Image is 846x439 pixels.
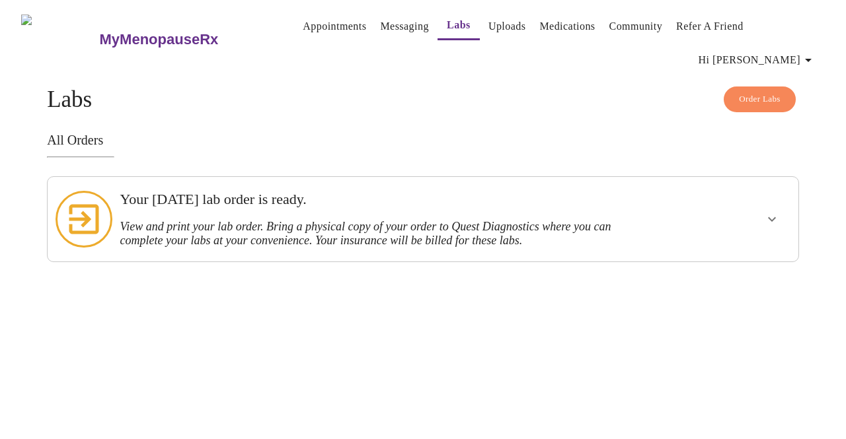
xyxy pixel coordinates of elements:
[447,16,471,34] a: Labs
[438,12,480,40] button: Labs
[539,17,595,36] a: Medications
[47,86,799,113] h4: Labs
[488,17,526,36] a: Uploads
[303,17,366,36] a: Appointments
[21,15,98,64] img: MyMenopauseRx Logo
[380,17,428,36] a: Messaging
[483,13,531,40] button: Uploads
[693,47,822,73] button: Hi [PERSON_NAME]
[100,31,219,48] h3: MyMenopauseRx
[120,220,654,248] h3: View and print your lab order. Bring a physical copy of your order to Quest Diagnostics where you...
[534,13,600,40] button: Medications
[739,92,781,107] span: Order Labs
[604,13,668,40] button: Community
[98,17,271,63] a: MyMenopauseRx
[609,17,663,36] a: Community
[756,203,788,235] button: show more
[676,17,744,36] a: Refer a Friend
[120,191,654,208] h3: Your [DATE] lab order is ready.
[699,51,816,69] span: Hi [PERSON_NAME]
[375,13,434,40] button: Messaging
[297,13,371,40] button: Appointments
[724,86,796,112] button: Order Labs
[671,13,749,40] button: Refer a Friend
[47,133,799,148] h3: All Orders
